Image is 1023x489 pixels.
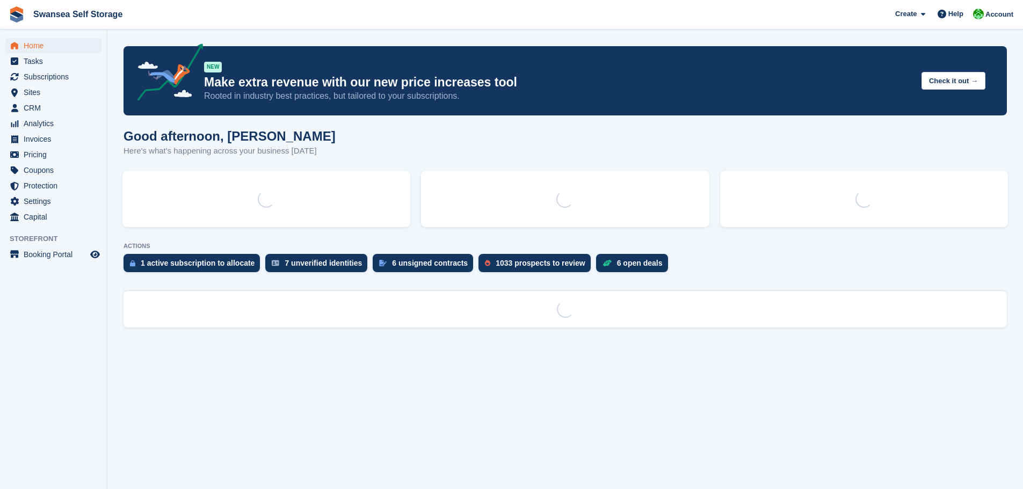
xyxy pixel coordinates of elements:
a: 1033 prospects to review [478,254,596,278]
a: menu [5,147,101,162]
div: 6 open deals [617,259,663,267]
a: menu [5,194,101,209]
img: prospect-51fa495bee0391a8d652442698ab0144808aea92771e9ea1ae160a38d050c398.svg [485,260,490,266]
div: 1033 prospects to review [496,259,585,267]
a: menu [5,178,101,193]
span: Invoices [24,132,88,147]
h1: Good afternoon, [PERSON_NAME] [124,129,336,143]
a: menu [5,247,101,262]
a: 6 unsigned contracts [373,254,478,278]
img: active_subscription_to_allocate_icon-d502201f5373d7db506a760aba3b589e785aa758c864c3986d89f69b8ff3... [130,260,135,267]
span: Create [895,9,917,19]
a: menu [5,116,101,131]
p: Rooted in industry best practices, but tailored to your subscriptions. [204,90,913,102]
a: menu [5,54,101,69]
div: 1 active subscription to allocate [141,259,255,267]
span: Sites [24,85,88,100]
p: ACTIONS [124,243,1007,250]
span: Capital [24,209,88,224]
span: Storefront [10,233,107,244]
a: menu [5,85,101,100]
span: Tasks [24,54,88,69]
span: Protection [24,178,88,193]
span: CRM [24,100,88,115]
img: price-adjustments-announcement-icon-8257ccfd72463d97f412b2fc003d46551f7dbcb40ab6d574587a9cd5c0d94... [128,43,204,105]
span: Home [24,38,88,53]
img: contract_signature_icon-13c848040528278c33f63329250d36e43548de30e8caae1d1a13099fd9432cc5.svg [379,260,387,266]
a: Preview store [89,248,101,261]
img: stora-icon-8386f47178a22dfd0bd8f6a31ec36ba5ce8667c1dd55bd0f319d3a0aa187defe.svg [9,6,25,23]
a: Swansea Self Storage [29,5,127,23]
a: 1 active subscription to allocate [124,254,265,278]
button: Check it out → [922,72,985,90]
span: Pricing [24,147,88,162]
a: 7 unverified identities [265,254,373,278]
a: menu [5,132,101,147]
a: menu [5,100,101,115]
a: menu [5,209,101,224]
a: menu [5,69,101,84]
div: 6 unsigned contracts [392,259,468,267]
a: 6 open deals [596,254,673,278]
span: Help [948,9,963,19]
img: Andrew Robbins [973,9,984,19]
p: Make extra revenue with our new price increases tool [204,75,913,90]
div: 7 unverified identities [285,259,362,267]
span: Analytics [24,116,88,131]
p: Here's what's happening across your business [DATE] [124,145,336,157]
img: deal-1b604bf984904fb50ccaf53a9ad4b4a5d6e5aea283cecdc64d6e3604feb123c2.svg [603,259,612,267]
a: menu [5,163,101,178]
span: Settings [24,194,88,209]
a: menu [5,38,101,53]
span: Account [985,9,1013,20]
span: Booking Portal [24,247,88,262]
span: Coupons [24,163,88,178]
span: Subscriptions [24,69,88,84]
div: NEW [204,62,222,72]
img: verify_identity-adf6edd0f0f0b5bbfe63781bf79b02c33cf7c696d77639b501bdc392416b5a36.svg [272,260,279,266]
